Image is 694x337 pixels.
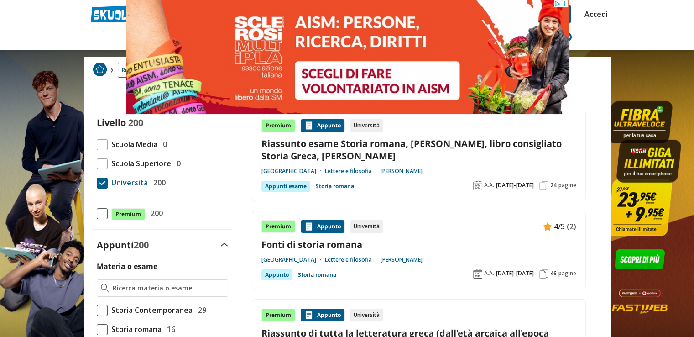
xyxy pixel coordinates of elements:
[111,208,145,220] span: Premium
[159,138,167,150] span: 0
[496,270,534,277] span: [DATE]-[DATE]
[261,168,325,175] a: [GEOGRAPHIC_DATA]
[108,323,162,335] span: Storia romana
[163,323,175,335] span: 16
[325,168,381,175] a: Lettere e filosofia
[261,119,295,132] div: Premium
[173,158,181,169] span: 0
[539,269,548,279] img: Pagine
[301,220,344,233] div: Appunto
[261,238,576,251] a: Fonti di storia romana
[221,243,228,247] img: Apri e chiudi sezione
[261,269,292,280] div: Appunto
[93,63,107,76] img: Home
[304,121,313,130] img: Appunti contenuto
[97,239,149,251] label: Appunti
[325,256,381,263] a: Lettere e filosofia
[304,311,313,320] img: Appunti contenuto
[301,119,344,132] div: Appunto
[554,221,565,232] span: 4/5
[113,284,224,293] input: Ricerca materia o esame
[261,181,310,192] div: Appunti esame
[567,221,576,232] span: (2)
[316,181,354,192] a: Storia romana
[108,158,171,169] span: Scuola Superiore
[108,304,193,316] span: Storia Contemporanea
[261,220,295,233] div: Premium
[93,63,107,78] a: Home
[473,181,482,190] img: Anno accademico
[128,116,143,129] span: 200
[93,98,232,105] div: Rimuovi tutti i filtri
[584,5,604,24] a: Accedi
[304,222,313,231] img: Appunti contenuto
[558,270,576,277] span: pagine
[97,261,157,271] label: Materia o esame
[108,138,157,150] span: Scuola Media
[350,119,383,132] div: Università
[381,256,423,263] a: [PERSON_NAME]
[381,168,423,175] a: [PERSON_NAME]
[543,222,552,231] img: Appunti contenuto
[298,269,336,280] a: Storia romana
[550,270,557,277] span: 46
[350,220,383,233] div: Università
[261,137,576,162] a: Riassunto esame Storia romana, [PERSON_NAME], libro consigliato Storia Greca, [PERSON_NAME]
[550,182,557,189] span: 24
[97,116,126,129] label: Livello
[261,256,325,263] a: [GEOGRAPHIC_DATA]
[150,177,166,189] span: 200
[484,270,494,277] span: A.A.
[261,309,295,321] div: Premium
[539,181,548,190] img: Pagine
[350,309,383,321] div: Università
[496,182,534,189] span: [DATE]-[DATE]
[558,182,576,189] span: pagine
[108,177,148,189] span: Università
[118,63,145,78] a: Ricerca
[301,309,344,321] div: Appunto
[147,207,163,219] span: 200
[194,304,206,316] span: 29
[484,182,494,189] span: A.A.
[101,284,110,293] img: Ricerca materia o esame
[473,269,482,279] img: Anno accademico
[134,239,149,251] span: 200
